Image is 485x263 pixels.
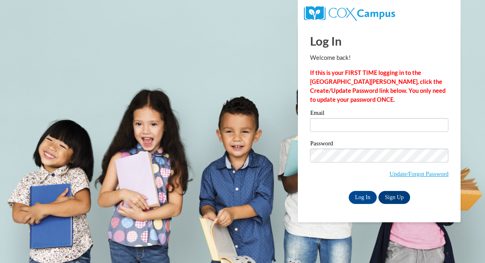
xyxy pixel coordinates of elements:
a: COX Campus [304,9,395,16]
a: Update/Forgot Password [389,171,448,177]
h1: Log In [310,33,448,49]
p: Welcome back! [310,53,448,62]
strong: If this is your FIRST TIME logging in to the [GEOGRAPHIC_DATA][PERSON_NAME], click the Create/Upd... [310,69,446,103]
a: Sign Up [378,191,410,204]
input: Log In [349,191,377,204]
label: Email [310,110,448,118]
label: Password [310,140,448,149]
img: COX Campus [304,6,395,21]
